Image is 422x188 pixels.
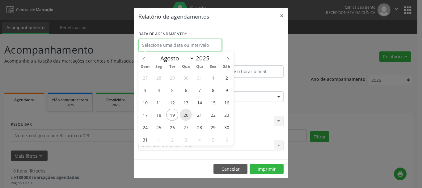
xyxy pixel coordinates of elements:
span: Setembro 1, 2025 [153,133,165,146]
span: Setembro 5, 2025 [207,133,219,146]
button: Cancelar [213,164,247,174]
span: Julho 30, 2025 [180,72,192,84]
span: Agosto 19, 2025 [166,109,178,121]
span: Setembro 3, 2025 [180,133,192,146]
span: Agosto 27, 2025 [180,121,192,133]
span: Agosto 23, 2025 [221,109,233,121]
span: Agosto 12, 2025 [166,96,178,108]
span: Seg [152,65,166,69]
span: Agosto 5, 2025 [166,84,178,96]
span: Agosto 31, 2025 [139,133,151,146]
label: DATA DE AGENDAMENTO [138,29,187,39]
button: Close [276,8,288,23]
span: Agosto 26, 2025 [166,121,178,133]
button: Imprimir [250,164,284,174]
span: Agosto 6, 2025 [180,84,192,96]
span: Agosto 14, 2025 [193,96,205,108]
span: Ter [166,65,179,69]
span: Julho 27, 2025 [139,72,151,84]
span: Agosto 30, 2025 [221,121,233,133]
span: Agosto 22, 2025 [207,109,219,121]
span: Agosto 25, 2025 [153,121,165,133]
span: Agosto 24, 2025 [139,121,151,133]
span: Agosto 20, 2025 [180,109,192,121]
span: Agosto 29, 2025 [207,121,219,133]
span: Agosto 11, 2025 [153,96,165,108]
span: Agosto 4, 2025 [153,84,165,96]
span: Agosto 3, 2025 [139,84,151,96]
span: Agosto 7, 2025 [193,84,205,96]
select: Month [157,54,194,63]
span: Agosto 13, 2025 [180,96,192,108]
span: Agosto 16, 2025 [221,96,233,108]
span: Qua [179,65,193,69]
span: Agosto 10, 2025 [139,96,151,108]
span: Agosto 21, 2025 [193,109,205,121]
span: Agosto 8, 2025 [207,84,219,96]
span: Dom [138,65,152,69]
span: Agosto 9, 2025 [221,84,233,96]
label: ATÉ [213,56,284,65]
h5: Relatório de agendamentos [138,12,209,20]
span: Setembro 2, 2025 [166,133,178,146]
span: Julho 29, 2025 [166,72,178,84]
span: Agosto 2, 2025 [221,72,233,84]
input: Year [194,54,215,62]
span: Qui [193,65,206,69]
span: Julho 31, 2025 [193,72,205,84]
span: Agosto 17, 2025 [139,109,151,121]
span: Setembro 4, 2025 [193,133,205,146]
span: Sex [206,65,220,69]
span: Setembro 6, 2025 [221,133,233,146]
span: Agosto 1, 2025 [207,72,219,84]
span: Sáb [220,65,234,69]
input: Selecione uma data ou intervalo [138,39,222,51]
input: Selecione o horário final [213,65,284,78]
span: Agosto 18, 2025 [153,109,165,121]
span: Agosto 28, 2025 [193,121,205,133]
span: Agosto 15, 2025 [207,96,219,108]
span: Julho 28, 2025 [153,72,165,84]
